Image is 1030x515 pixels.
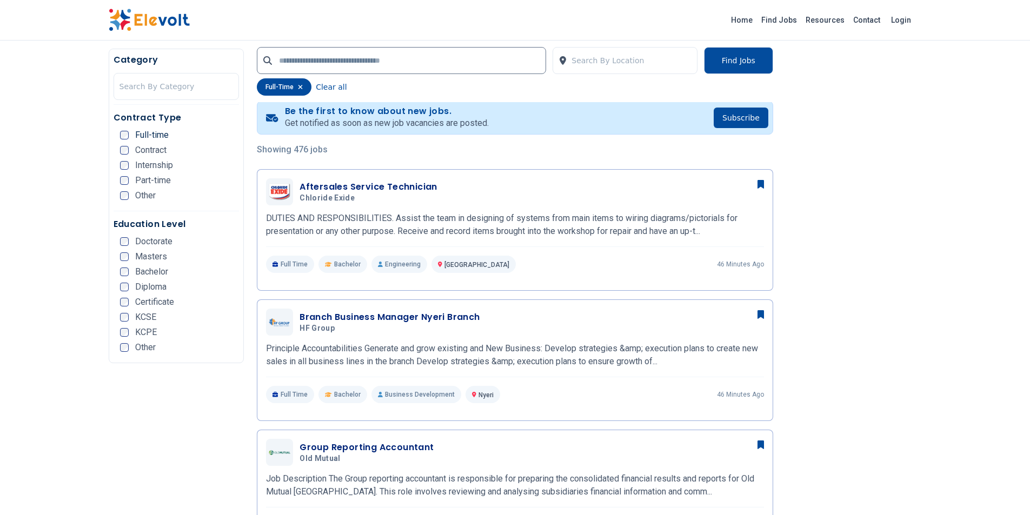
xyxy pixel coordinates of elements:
h5: Category [114,53,240,66]
span: Doctorate [135,237,172,246]
input: Full-time [120,131,129,139]
p: 46 minutes ago [717,260,764,269]
span: Chloride Exide [300,193,355,203]
input: Diploma [120,283,129,291]
button: Find Jobs [704,47,773,74]
input: KCSE [120,313,129,322]
a: Login [885,9,918,31]
input: Bachelor [120,267,129,276]
input: Other [120,343,129,352]
span: Other [135,191,156,200]
input: Certificate [120,298,129,306]
input: Other [120,191,129,200]
span: Internship [135,161,173,170]
input: Part-time [120,176,129,185]
p: Full Time [266,386,314,403]
span: Masters [135,252,167,261]
input: Contract [120,146,129,155]
p: Job Description The Group reporting accountant is responsible for preparing the consolidated fina... [266,472,764,498]
span: Bachelor [135,267,168,276]
iframe: Advertisement [786,74,922,398]
span: Other [135,343,156,352]
p: 46 minutes ago [717,390,764,399]
span: Full-time [135,131,169,139]
span: Old Mutual [300,454,341,464]
span: Bachelor [334,260,361,269]
span: KCSE [135,313,156,322]
p: DUTIES AND RESPONSIBILITIES. Assist the team in designing of systems from main items to wiring di... [266,212,764,238]
span: Contract [135,146,167,155]
img: Old Mutual [269,442,290,463]
p: Engineering [371,256,427,273]
a: Contact [849,11,885,29]
span: Part-time [135,176,171,185]
a: Find Jobs [757,11,801,29]
span: HF Group [300,324,335,333]
input: Masters [120,252,129,261]
input: Doctorate [120,237,129,246]
iframe: Chat Widget [976,463,1030,515]
p: Principle Accountabilities Generate and grow existing and New Business: Develop strategies &amp; ... [266,342,764,368]
input: Internship [120,161,129,170]
h3: Group Reporting Accountant [300,441,434,454]
h4: Be the first to know about new jobs. [285,106,489,117]
a: Home [727,11,757,29]
a: Chloride ExideAftersales Service TechnicianChloride ExideDUTIES AND RESPONSIBILITIES. Assist the ... [266,178,764,273]
p: Business Development [371,386,461,403]
div: full-time [257,78,311,96]
span: Nyeri [479,391,494,399]
span: Certificate [135,298,174,306]
h5: Contract Type [114,111,240,124]
button: Clear all [316,78,347,96]
input: KCPE [120,328,129,337]
span: KCPE [135,328,157,337]
p: Full Time [266,256,314,273]
img: Elevolt [109,9,190,31]
h3: Aftersales Service Technician [300,180,437,193]
h3: Branch Business Manager Nyeri Branch [300,311,480,324]
a: Resources [801,11,849,29]
p: Get notified as soon as new job vacancies are posted. [285,117,489,130]
h5: Education Level [114,218,240,231]
span: Bachelor [334,390,361,399]
img: Chloride Exide [269,183,290,201]
p: Showing 476 jobs [257,143,773,156]
button: Subscribe [714,108,768,128]
span: Diploma [135,283,167,291]
img: HF Group [269,318,290,326]
a: HF GroupBranch Business Manager Nyeri BranchHF GroupPrinciple Accountabilities Generate and grow ... [266,309,764,403]
span: [GEOGRAPHIC_DATA] [444,261,509,269]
